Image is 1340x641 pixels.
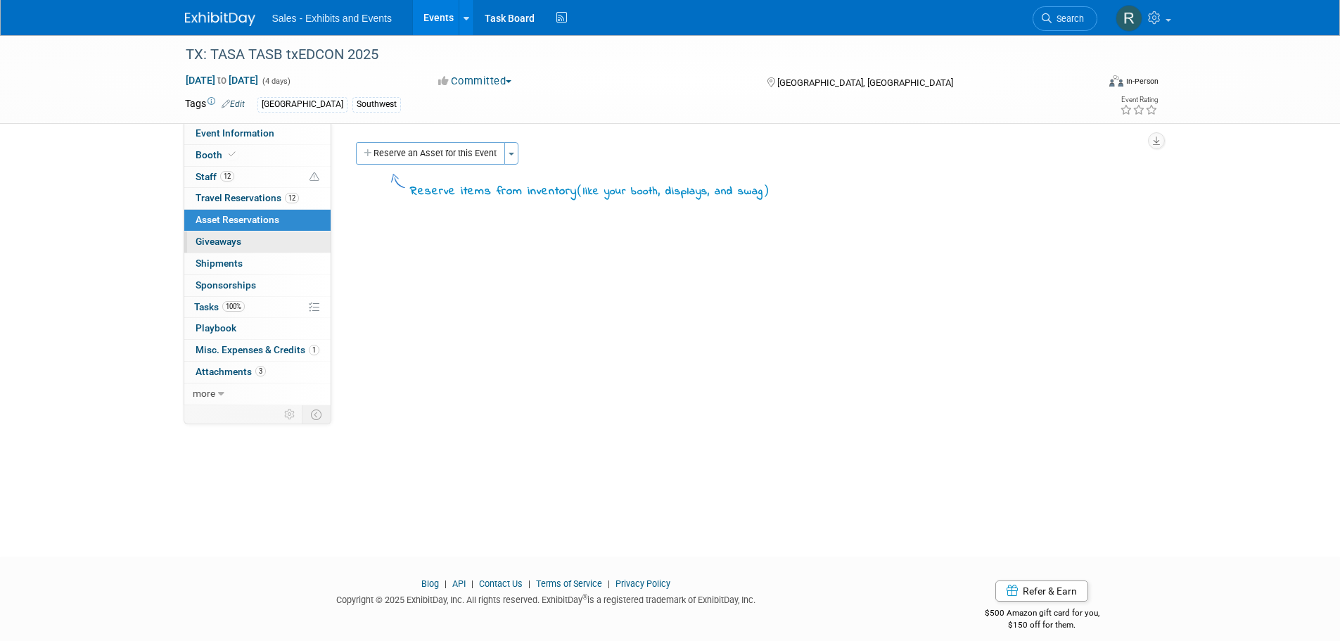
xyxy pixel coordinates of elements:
a: Staff12 [184,167,331,188]
span: | [468,578,477,589]
span: 3 [255,366,266,376]
div: [GEOGRAPHIC_DATA] [257,97,347,112]
span: 12 [220,171,234,182]
div: $500 Amazon gift card for you, [929,598,1156,630]
a: Attachments3 [184,362,331,383]
div: In-Person [1125,76,1159,87]
a: more [184,383,331,405]
span: Tasks [194,301,245,312]
span: Giveaways [196,236,241,247]
span: Attachments [196,366,266,377]
button: Reserve an Asset for this Event [356,142,505,165]
span: ( [577,183,583,197]
span: (4 days) [261,77,291,86]
span: Event Information [196,127,274,139]
sup: ® [582,593,587,601]
img: Format-Inperson.png [1109,75,1123,87]
div: Reserve items from inventory [410,182,770,201]
span: Playbook [196,322,236,334]
a: Asset Reservations [184,210,331,231]
button: Committed [433,74,517,89]
div: Event Rating [1120,96,1158,103]
span: ) [763,183,770,197]
div: Copyright © 2025 ExhibitDay, Inc. All rights reserved. ExhibitDay is a registered trademark of Ex... [185,590,908,607]
span: | [525,578,534,589]
span: Shipments [196,258,243,269]
a: Blog [421,578,439,589]
span: like your booth, displays, and swag [583,184,763,199]
a: Sponsorships [184,275,331,296]
div: $150 off for them. [929,619,1156,631]
span: Staff [196,171,234,182]
a: Terms of Service [536,578,602,589]
a: Giveaways [184,231,331,253]
span: Asset Reservations [196,214,279,225]
a: Booth [184,145,331,166]
a: Refer & Earn [995,580,1088,602]
a: Travel Reservations12 [184,188,331,209]
a: Shipments [184,253,331,274]
td: Toggle Event Tabs [302,405,331,424]
i: Booth reservation complete [229,151,236,158]
td: Personalize Event Tab Strip [278,405,302,424]
img: ExhibitDay [185,12,255,26]
span: Travel Reservations [196,192,299,203]
a: Event Information [184,123,331,144]
a: Misc. Expenses & Credits1 [184,340,331,361]
span: [GEOGRAPHIC_DATA], [GEOGRAPHIC_DATA] [777,77,953,88]
span: Sponsorships [196,279,256,291]
div: Southwest [352,97,401,112]
a: Playbook [184,318,331,339]
span: 1 [309,345,319,355]
img: Renee Dietrich [1116,5,1142,32]
span: Misc. Expenses & Credits [196,344,319,355]
span: [DATE] [DATE] [185,74,259,87]
a: Edit [222,99,245,109]
a: Tasks100% [184,297,331,318]
span: Potential Scheduling Conflict -- at least one attendee is tagged in another overlapping event. [310,171,319,184]
div: TX: TASA TASB txEDCON 2025 [181,42,1076,68]
span: Sales - Exhibits and Events [272,13,392,24]
a: Search [1033,6,1097,31]
span: to [215,75,229,86]
a: Contact Us [479,578,523,589]
td: Tags [185,96,245,113]
div: Event Format [1014,73,1159,94]
a: Privacy Policy [615,578,670,589]
span: | [604,578,613,589]
span: Booth [196,149,238,160]
span: 12 [285,193,299,203]
span: | [441,578,450,589]
span: Search [1052,13,1084,24]
a: API [452,578,466,589]
span: 100% [222,301,245,312]
span: more [193,388,215,399]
